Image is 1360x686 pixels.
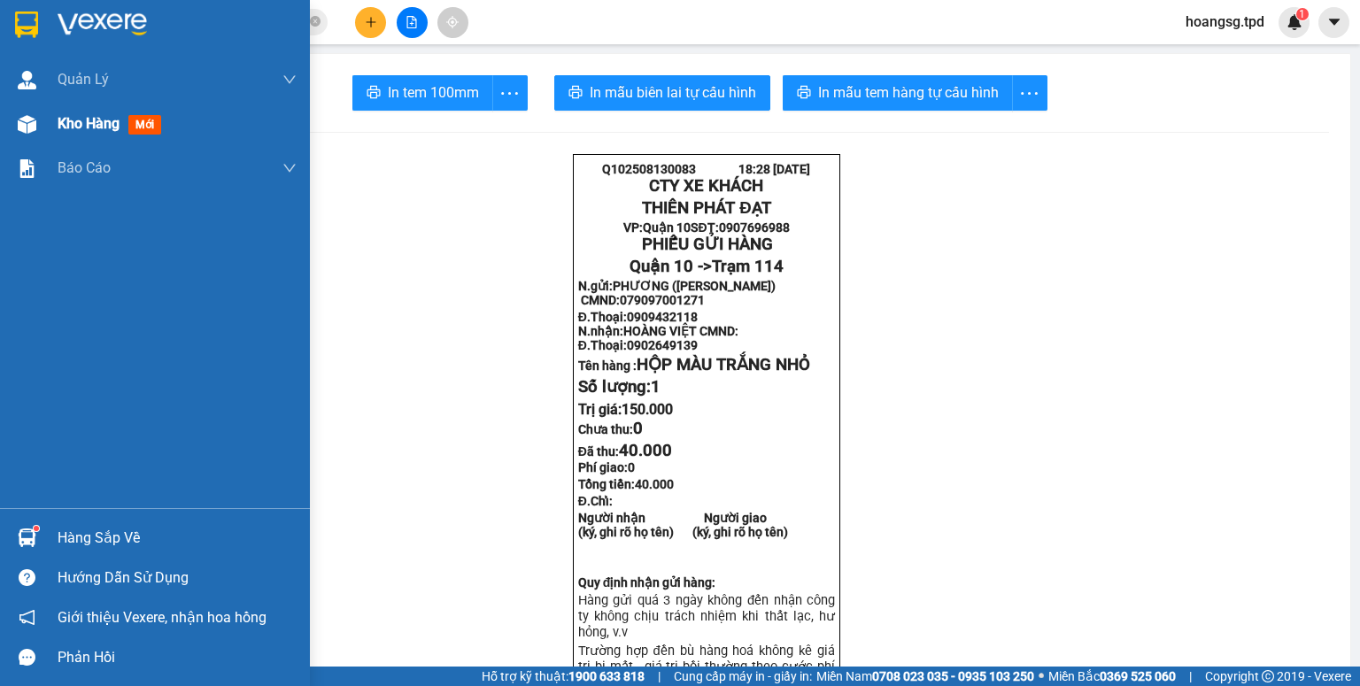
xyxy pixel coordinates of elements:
strong: Chưa thu: [578,422,643,436]
span: Kho hàng [58,115,120,132]
strong: CTY XE KHÁCH [76,22,190,42]
button: plus [355,7,386,38]
span: Trạm 114 [138,103,210,122]
span: Trị giá: [578,401,673,418]
span: aim [446,16,459,28]
span: mới [128,115,161,135]
span: 0902649139 [627,338,698,352]
span: Quản Lý [58,68,109,90]
span: PHƯƠNG ([PERSON_NAME]) CMND: [5,125,211,153]
strong: 1900 633 818 [568,669,645,683]
span: Quận 10 -> [56,103,210,122]
span: 18:28 [166,8,197,22]
span: In tem 100mm [388,81,479,104]
span: 18:28 [738,162,770,176]
img: warehouse-icon [18,528,36,547]
span: 0 [633,419,643,438]
span: [DATE] [200,8,237,22]
strong: THIÊN PHÁT ĐẠT [642,198,770,218]
strong: Phí giao: [578,460,635,474]
span: Quận 10 [69,66,117,81]
span: | [658,667,661,686]
span: Cung cấp máy in - giấy in: [674,667,812,686]
button: aim [437,7,468,38]
span: more [1013,82,1047,104]
span: copyright [1262,670,1274,682]
span: close-circle [310,16,321,27]
img: logo-vxr [15,12,38,38]
img: warehouse-icon [18,115,36,134]
img: warehouse-icon [18,71,36,89]
img: solution-icon [18,159,36,178]
div: Hướng dẫn sử dụng [58,565,297,591]
span: Giới thiệu Vexere, nhận hoa hồng [58,606,267,628]
span: Miền Bắc [1048,667,1176,686]
button: file-add [397,7,428,38]
span: Báo cáo [58,157,111,179]
span: Trạm 114 [712,257,784,276]
span: down [282,161,297,175]
strong: N.nhận: [578,324,738,338]
span: close-circle [310,14,321,31]
span: 0909432118 [627,310,698,324]
span: file-add [406,16,418,28]
span: notification [19,609,35,626]
span: question-circle [19,569,35,586]
span: Hàng gửi quá 3 ngày không đến nhận công ty không chịu trách nhiệm khi thất lạc, hư hỏn... [578,592,835,640]
span: Q102508130083 [602,162,696,176]
span: 079097001271 [620,293,705,307]
span: In mẫu tem hàng tự cấu hình [818,81,999,104]
span: 150.000 [622,401,673,418]
span: PHIẾU GỬI HÀNG [642,235,773,254]
span: Số lượng: [578,377,661,397]
span: hoangsg.tpd [1171,11,1279,33]
strong: Đã thu: [578,444,672,459]
strong: VP: SĐT: [50,66,215,81]
span: 0 [628,460,635,474]
span: 0907696988 [145,66,216,81]
span: In mẫu biên lai tự cấu hình [590,81,756,104]
span: 0907696988 [719,220,790,235]
strong: Đ.Thoại: [578,338,698,352]
div: Phản hồi [58,644,297,671]
sup: 1 [34,526,39,531]
span: ⚪️ [1039,673,1044,680]
button: printerIn tem 100mm [352,75,493,111]
strong: N.gửi: [5,125,211,153]
span: Miền Nam [816,667,1034,686]
span: 40.000 [635,477,674,491]
span: PHƯƠNG ([PERSON_NAME]) CMND: [578,279,784,307]
span: printer [367,85,381,102]
strong: Người nhận Người giao [578,511,767,525]
span: message [19,649,35,666]
span: Hỗ trợ kỹ thuật: [482,667,645,686]
span: more [493,82,527,104]
button: printerIn mẫu tem hàng tự cấu hình [783,75,1013,111]
button: more [492,75,528,111]
span: HOÀNG VIỆT CMND: [623,324,738,338]
strong: CTY XE KHÁCH [649,176,763,196]
span: printer [797,85,811,102]
span: 40.000 [619,441,672,460]
span: | [1189,667,1192,686]
span: 1 [1299,8,1305,20]
strong: 0708 023 035 - 0935 103 250 [872,669,1034,683]
strong: (ký, ghi rõ họ tên) (ký, ghi rõ họ tên) [578,525,788,539]
span: 1 [651,377,661,397]
span: down [282,73,297,87]
span: caret-down [1326,14,1342,30]
span: Quận 10 [643,220,691,235]
span: Tổng tiền: [578,477,674,491]
span: Quận 10 -> [630,257,784,276]
img: icon-new-feature [1287,14,1302,30]
strong: VP: SĐT: [623,220,789,235]
button: more [1012,75,1047,111]
button: printerIn mẫu biên lai tự cấu hình [554,75,770,111]
span: Đ.Chỉ: [578,494,613,508]
span: Q102508130083 [29,8,123,22]
strong: Đ.Thoại: [578,310,698,324]
span: HỘP MÀU TRẮNG NHỎ [637,355,810,374]
span: plus [365,16,377,28]
div: Hàng sắp về [58,525,297,551]
button: caret-down [1318,7,1349,38]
